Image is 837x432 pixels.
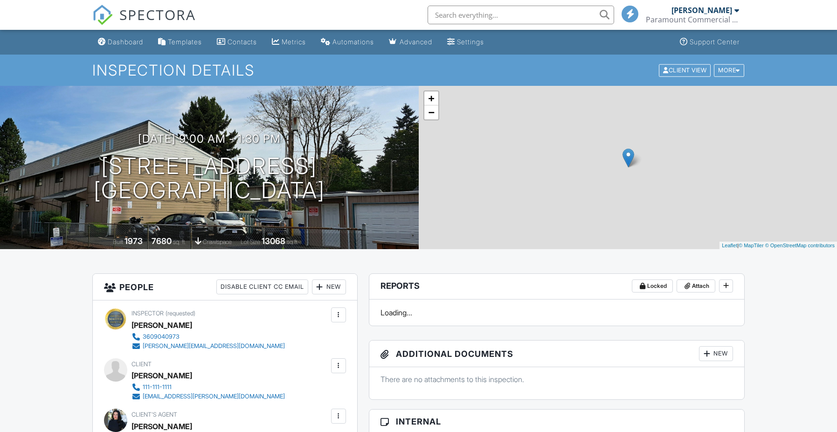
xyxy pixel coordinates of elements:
[722,243,737,248] a: Leaflet
[131,318,192,332] div: [PERSON_NAME]
[739,243,764,248] a: © MapTiler
[659,64,711,77] div: Client View
[143,393,285,400] div: [EMAIL_ADDRESS][PERSON_NAME][DOMAIN_NAME]
[125,236,143,246] div: 1973
[424,91,438,105] a: Zoom in
[203,238,232,245] span: crawlspace
[152,236,172,246] div: 7680
[154,34,206,51] a: Templates
[216,279,308,294] div: Disable Client CC Email
[262,236,285,246] div: 13068
[143,333,180,341] div: 3609040973
[332,38,374,46] div: Automations
[138,132,281,145] h3: [DATE] 9:00 am - 1:30 pm
[714,64,744,77] div: More
[131,332,285,341] a: 3609040973
[131,411,177,418] span: Client's Agent
[457,38,484,46] div: Settings
[119,5,196,24] span: SPECTORA
[113,238,123,245] span: Built
[369,341,745,367] h3: Additional Documents
[765,243,835,248] a: © OpenStreetMap contributors
[676,34,743,51] a: Support Center
[131,310,164,317] span: Inspector
[131,341,285,351] a: [PERSON_NAME][EMAIL_ADDRESS][DOMAIN_NAME]
[658,66,713,73] a: Client View
[143,342,285,350] div: [PERSON_NAME][EMAIL_ADDRESS][DOMAIN_NAME]
[173,238,186,245] span: sq. ft.
[131,361,152,368] span: Client
[380,374,733,384] p: There are no attachments to this inspection.
[94,154,325,203] h1: [STREET_ADDRESS] [GEOGRAPHIC_DATA]
[166,310,195,317] span: (requested)
[699,346,733,361] div: New
[131,392,285,401] a: [EMAIL_ADDRESS][PERSON_NAME][DOMAIN_NAME]
[385,34,436,51] a: Advanced
[93,274,357,300] h3: People
[268,34,310,51] a: Metrics
[317,34,378,51] a: Automations (Basic)
[168,38,202,46] div: Templates
[131,369,192,383] div: [PERSON_NAME]
[282,38,306,46] div: Metrics
[213,34,261,51] a: Contacts
[671,6,732,15] div: [PERSON_NAME]
[443,34,488,51] a: Settings
[94,34,147,51] a: Dashboard
[92,5,113,25] img: The Best Home Inspection Software - Spectora
[143,383,172,391] div: 111-111-1111
[719,242,837,250] div: |
[228,38,257,46] div: Contacts
[241,238,260,245] span: Lot Size
[646,15,739,24] div: Paramount Commercial Property Inspections LLC
[92,13,196,32] a: SPECTORA
[400,38,432,46] div: Advanced
[131,383,285,392] a: 111-111-1111
[287,238,298,245] span: sq.ft.
[108,38,143,46] div: Dashboard
[424,105,438,119] a: Zoom out
[92,62,745,78] h1: Inspection Details
[312,279,346,294] div: New
[428,6,614,24] input: Search everything...
[690,38,740,46] div: Support Center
